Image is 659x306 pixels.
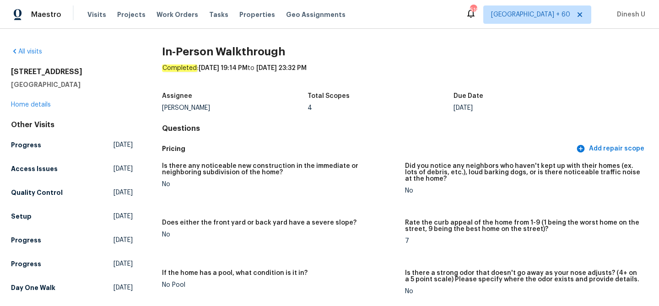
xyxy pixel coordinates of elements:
span: [DATE] 19:14 PM [199,65,248,71]
h2: [STREET_ADDRESS] [11,67,133,76]
span: Dinesh U [613,10,645,19]
span: Work Orders [157,10,198,19]
h5: Rate the curb appeal of the home from 1-9 (1 being the worst home on the street, 9 being the best... [405,220,641,232]
span: [DATE] [113,212,133,221]
a: Setup[DATE] [11,208,133,225]
button: Add repair scope [574,140,648,157]
span: Properties [239,10,275,19]
a: Progress[DATE] [11,256,133,272]
span: Maestro [31,10,61,19]
h5: If the home has a pool, what condition is it in? [162,270,308,276]
span: [DATE] [113,188,133,197]
div: Other Visits [11,120,133,129]
a: Quality Control[DATE] [11,184,133,201]
div: [PERSON_NAME] [162,105,308,111]
div: [DATE] [454,105,600,111]
h5: Does either the front yard or back yard have a severe slope? [162,220,357,226]
h2: In-Person Walkthrough [162,47,648,56]
div: No [162,231,398,238]
span: [DATE] 23:32 PM [256,65,307,71]
div: No Pool [162,282,398,288]
h4: Questions [162,124,648,133]
a: All visits [11,48,42,55]
h5: Access Issues [11,164,58,173]
span: [GEOGRAPHIC_DATA] + 60 [491,10,570,19]
h5: Progress [11,259,41,268]
h5: Progress [11,236,41,245]
span: [DATE] [113,259,133,268]
h5: Setup [11,212,32,221]
span: Geo Assignments [286,10,346,19]
h5: Assignee [162,93,192,99]
div: No [405,288,641,295]
h5: Did you notice any neighbors who haven't kept up with their homes (ex. lots of debris, etc.), lou... [405,163,641,182]
span: [DATE] [113,283,133,292]
span: Tasks [209,11,228,18]
h5: Is there a strong odor that doesn't go away as your nose adjusts? (4+ on a 5 point scale) Please ... [405,270,641,283]
a: Progress[DATE] [11,232,133,248]
span: Projects [117,10,146,19]
a: Day One Walk[DATE] [11,279,133,296]
span: [DATE] [113,140,133,150]
span: Add repair scope [578,143,644,155]
span: Visits [87,10,106,19]
div: 510 [470,5,476,15]
div: 7 [405,238,641,244]
a: Access Issues[DATE] [11,161,133,177]
span: [DATE] [113,236,133,245]
span: [DATE] [113,164,133,173]
div: 4 [308,105,454,111]
h5: Progress [11,140,41,150]
h5: Is there any noticeable new construction in the immediate or neighboring subdivision of the home? [162,163,398,176]
em: Completed [162,64,197,72]
div: No [405,188,641,194]
h5: Total Scopes [308,93,350,99]
h5: Pricing [162,144,574,154]
h5: Day One Walk [11,283,55,292]
h5: [GEOGRAPHIC_DATA] [11,80,133,89]
a: Home details [11,102,51,108]
a: Progress[DATE] [11,137,133,153]
h5: Quality Control [11,188,63,197]
div: No [162,181,398,188]
div: : to [162,64,648,87]
h5: Due Date [454,93,483,99]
